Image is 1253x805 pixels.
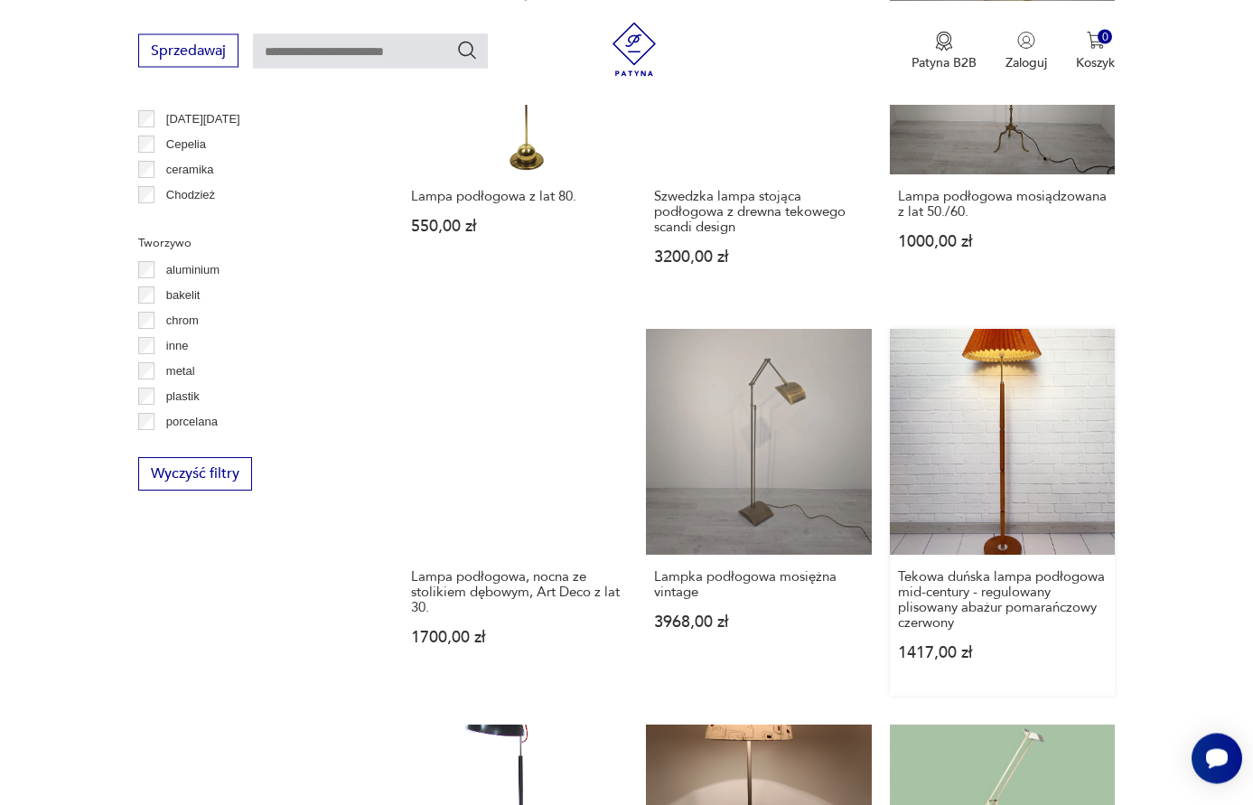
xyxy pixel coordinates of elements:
[1076,53,1115,70] p: Koszyk
[1098,29,1113,44] div: 0
[166,311,199,331] p: chrom
[898,645,1108,660] p: 1417,00 zł
[411,219,621,234] p: 550,00 zł
[138,233,360,253] p: Tworzywo
[898,189,1108,220] h3: Lampa podłogowa mosiądzowana z lat 50./60.
[912,31,977,70] a: Ikona medaluPatyna B2B
[1076,31,1115,70] button: 0Koszyk
[654,614,864,630] p: 3968,00 zł
[890,329,1116,696] a: Tekowa duńska lampa podłogowa mid-century - regulowany plisowany abażur pomarańczowy czerwonyTeko...
[166,412,218,432] p: porcelana
[166,185,215,205] p: Chodzież
[166,211,211,230] p: Ćmielów
[403,329,629,696] a: Lampa podłogowa, nocna ze stolikiem dębowym, Art Deco z lat 30.Lampa podłogowa, nocna ze stolikie...
[166,260,220,280] p: aluminium
[1005,53,1047,70] p: Zaloguj
[654,189,864,235] h3: Szwedzka lampa stojąca podłogowa z drewna tekowego scandi design
[912,31,977,70] button: Patyna B2B
[1192,733,1242,783] iframe: Smartsupp widget button
[138,45,238,58] a: Sprzedawaj
[646,329,872,696] a: Lampka podłogowa mosiężna vintageLampka podłogowa mosiężna vintage3968,00 zł
[166,160,214,180] p: ceramika
[166,109,240,129] p: [DATE][DATE]
[138,457,252,491] button: Wyczyść filtry
[166,387,200,407] p: plastik
[166,336,189,356] p: inne
[166,285,201,305] p: bakelit
[166,135,206,154] p: Cepelia
[898,234,1108,249] p: 1000,00 zł
[912,53,977,70] p: Patyna B2B
[1005,31,1047,70] button: Zaloguj
[166,437,204,457] p: porcelit
[411,630,621,645] p: 1700,00 zł
[166,361,195,381] p: metal
[607,22,661,76] img: Patyna - sklep z meblami i dekoracjami vintage
[411,189,621,204] h3: Lampa podłogowa z lat 80.
[935,31,953,51] img: Ikona medalu
[1017,31,1035,49] img: Ikonka użytkownika
[456,39,478,61] button: Szukaj
[138,33,238,67] button: Sprzedawaj
[1087,31,1105,49] img: Ikona koszyka
[654,569,864,600] h3: Lampka podłogowa mosiężna vintage
[411,569,621,615] h3: Lampa podłogowa, nocna ze stolikiem dębowym, Art Deco z lat 30.
[898,569,1108,631] h3: Tekowa duńska lampa podłogowa mid-century - regulowany plisowany abażur pomarańczowy czerwony
[654,249,864,265] p: 3200,00 zł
